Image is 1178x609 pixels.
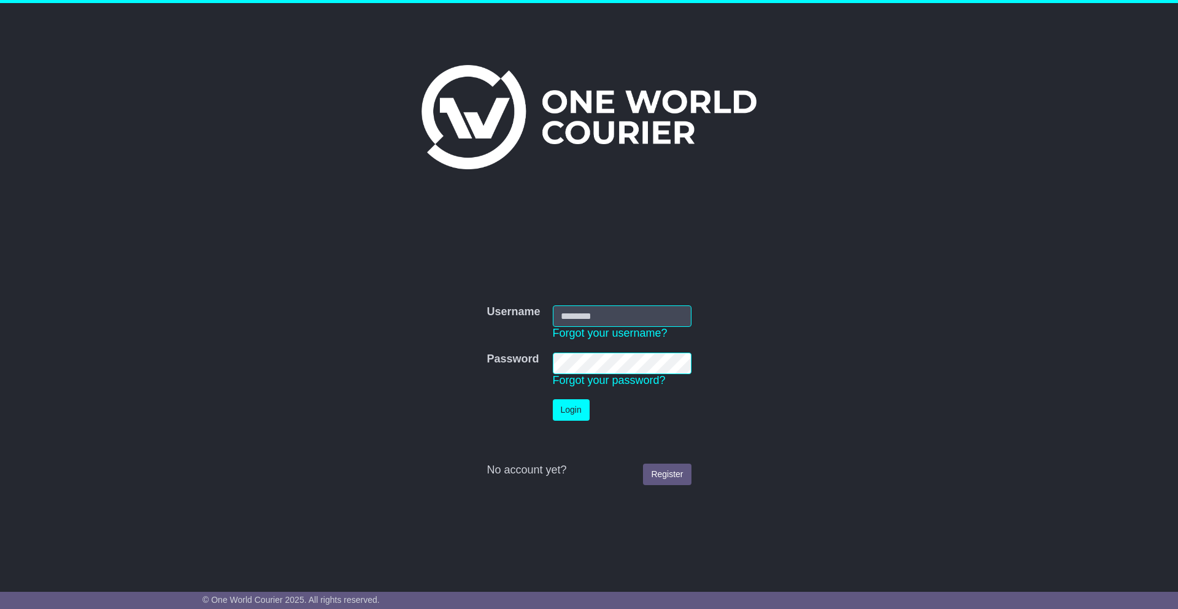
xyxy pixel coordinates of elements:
label: Password [487,353,539,366]
button: Login [553,399,590,421]
div: No account yet? [487,464,691,477]
a: Register [643,464,691,485]
img: One World [422,65,756,169]
a: Forgot your password? [553,374,666,386]
span: © One World Courier 2025. All rights reserved. [202,595,380,605]
label: Username [487,305,540,319]
a: Forgot your username? [553,327,668,339]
